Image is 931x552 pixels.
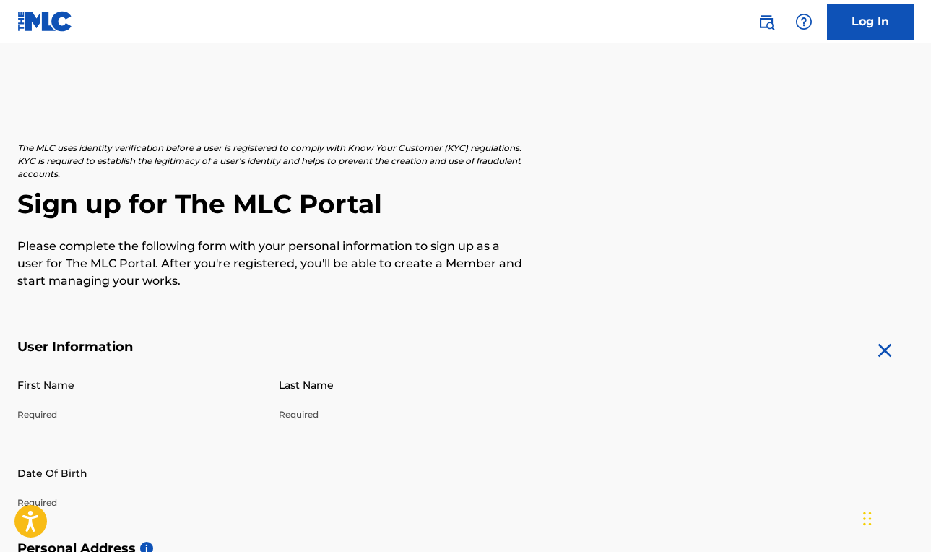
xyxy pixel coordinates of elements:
[752,7,781,36] a: Public Search
[279,408,523,421] p: Required
[17,188,914,220] h2: Sign up for The MLC Portal
[17,408,261,421] p: Required
[859,483,931,552] iframe: Chat Widget
[17,238,523,290] p: Please complete the following form with your personal information to sign up as a user for The ML...
[873,339,896,362] img: close
[17,496,261,509] p: Required
[795,13,813,30] img: help
[17,339,523,355] h5: User Information
[17,11,73,32] img: MLC Logo
[827,4,914,40] a: Log In
[789,7,818,36] div: Help
[17,142,523,181] p: The MLC uses identity verification before a user is registered to comply with Know Your Customer ...
[758,13,775,30] img: search
[863,497,872,540] div: Drag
